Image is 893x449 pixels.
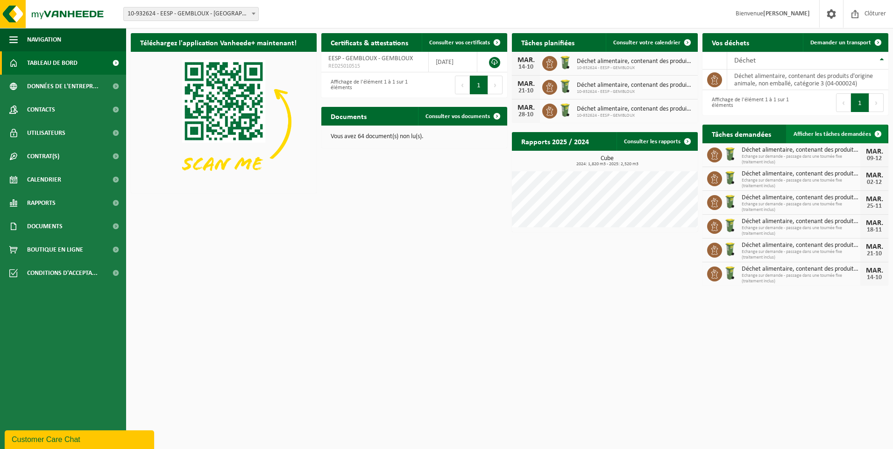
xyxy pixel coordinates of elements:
[722,265,738,281] img: WB-0140-HPE-GN-50
[123,7,259,21] span: 10-932624 - EESP - GEMBLOUX - GEMBLOUX
[326,75,410,95] div: Affichage de l'élément 1 à 1 sur 1 éléments
[577,58,693,65] span: Déchet alimentaire, contenant des produits d'origine animale, non emballé, catég...
[517,56,535,64] div: MAR.
[707,92,791,113] div: Affichage de l'élément 1 à 1 sur 1 éléments
[425,113,490,119] span: Consulter vos documents
[722,217,738,233] img: WB-0140-HPE-GN-50
[517,64,535,70] div: 14-10
[577,82,693,89] span: Déchet alimentaire, contenant des produits d'origine animale, non emballé, catég...
[722,241,738,257] img: WB-0140-HPE-GN-50
[742,225,860,237] span: Echange sur demande - passage dans une tournée fixe (traitement inclus)
[865,251,884,257] div: 21-10
[742,273,860,284] span: Echange sur demande - passage dans une tournée fixe (traitement inclus)
[27,28,61,51] span: Navigation
[517,80,535,88] div: MAR.
[869,93,884,112] button: Next
[27,98,55,121] span: Contacts
[742,154,860,165] span: Echange sur demande - passage dans une tournée fixe (traitement inclus)
[617,132,697,151] a: Consulter les rapports
[517,112,535,118] div: 28-10
[742,194,860,202] span: Déchet alimentaire, contenant des produits d'origine animale, non emballé, catég...
[742,249,860,260] span: Echange sur demande - passage dans une tournée fixe (traitement inclus)
[557,102,573,118] img: WB-0140-HPE-GN-50
[613,40,680,46] span: Consulter votre calendrier
[577,89,693,95] span: 10-932624 - EESP - GEMBLOUX
[742,266,860,273] span: Déchet alimentaire, contenant des produits d'origine animale, non emballé, catég...
[722,170,738,186] img: WB-0140-HPE-GN-50
[742,242,860,249] span: Déchet alimentaire, contenant des produits d'origine animale, non emballé, catég...
[577,65,693,71] span: 10-932624 - EESP - GEMBLOUX
[794,131,871,137] span: Afficher les tâches demandées
[27,261,98,285] span: Conditions d'accepta...
[702,33,758,51] h2: Vos déchets
[727,70,888,90] td: déchet alimentaire, contenant des produits d'origine animale, non emballé, catégorie 3 (04-000024)
[836,93,851,112] button: Previous
[606,33,697,52] a: Consulter votre calendrier
[517,88,535,94] div: 21-10
[512,33,584,51] h2: Tâches planifiées
[557,78,573,94] img: WB-0140-HPE-GN-50
[470,76,488,94] button: 1
[429,40,490,46] span: Consulter vos certificats
[488,76,503,94] button: Next
[742,147,860,154] span: Déchet alimentaire, contenant des produits d'origine animale, non emballé, catég...
[702,125,780,143] h2: Tâches demandées
[517,155,698,167] h3: Cube
[742,202,860,213] span: Echange sur demande - passage dans une tournée fixe (traitement inclus)
[742,170,860,178] span: Déchet alimentaire, contenant des produits d'origine animale, non emballé, catég...
[27,168,61,191] span: Calendrier
[865,172,884,179] div: MAR.
[27,145,59,168] span: Contrat(s)
[328,55,413,62] span: EESP - GEMBLOUX - GEMBLOUX
[429,52,477,72] td: [DATE]
[865,227,884,233] div: 18-11
[418,107,506,126] a: Consulter vos documents
[577,105,693,113] span: Déchet alimentaire, contenant des produits d'origine animale, non emballé, catég...
[577,113,693,119] span: 10-932624 - EESP - GEMBLOUX
[865,243,884,251] div: MAR.
[131,52,317,191] img: Download de VHEPlus App
[517,104,535,112] div: MAR.
[763,10,810,17] strong: [PERSON_NAME]
[865,155,884,162] div: 09-12
[27,121,65,145] span: Utilisateurs
[865,148,884,155] div: MAR.
[742,218,860,225] span: Déchet alimentaire, contenant des produits d'origine animale, non emballé, catég...
[734,57,756,64] span: Déchet
[810,40,871,46] span: Demander un transport
[124,7,258,21] span: 10-932624 - EESP - GEMBLOUX - GEMBLOUX
[803,33,887,52] a: Demander un transport
[786,125,887,143] a: Afficher les tâches demandées
[331,133,498,140] p: Vous avez 64 document(s) non lu(s).
[27,75,99,98] span: Données de l'entrepr...
[517,162,698,167] span: 2024: 1,820 m3 - 2025: 2,520 m3
[512,132,598,150] h2: Rapports 2025 / 2024
[5,428,156,449] iframe: chat widget
[422,33,506,52] a: Consulter vos certificats
[742,178,860,189] span: Echange sur demande - passage dans une tournée fixe (traitement inclus)
[455,76,470,94] button: Previous
[557,55,573,70] img: WB-0140-HPE-GN-50
[27,51,78,75] span: Tableau de bord
[321,107,376,125] h2: Documents
[131,33,306,51] h2: Téléchargez l'application Vanheede+ maintenant!
[865,274,884,281] div: 14-10
[865,179,884,186] div: 02-12
[27,215,63,238] span: Documents
[722,146,738,162] img: WB-0140-HPE-GN-50
[865,219,884,227] div: MAR.
[722,194,738,210] img: WB-0140-HPE-GN-50
[27,238,83,261] span: Boutique en ligne
[321,33,418,51] h2: Certificats & attestations
[328,63,421,70] span: RED25010515
[851,93,869,112] button: 1
[865,196,884,203] div: MAR.
[27,191,56,215] span: Rapports
[865,267,884,274] div: MAR.
[865,203,884,210] div: 25-11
